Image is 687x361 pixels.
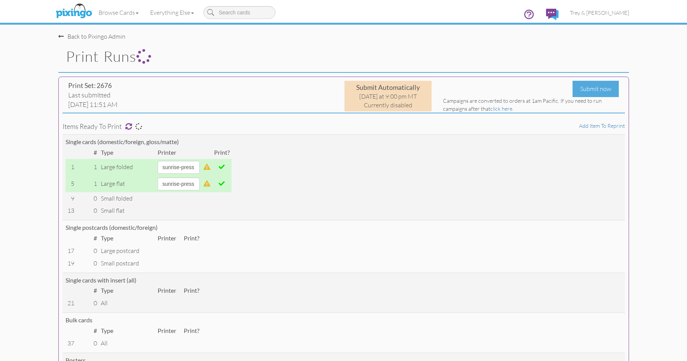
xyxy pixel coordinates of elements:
[66,297,76,309] td: 21
[93,3,144,22] a: Browse Cards
[66,337,76,350] td: 37
[156,325,178,337] td: Printer
[63,123,625,130] h4: Items ready to print
[54,2,94,21] img: pixingo logo
[99,176,156,192] td: large flat
[66,223,622,232] div: Single postcards (domestic/foreign)
[546,9,559,20] img: comments.svg
[66,159,76,176] td: 1
[99,325,156,337] td: Type
[76,146,99,159] td: #
[443,97,619,113] div: Campaigns are converted to orders at 1am Pacific. If you need to run campaigns after that
[182,284,201,297] td: Print?
[76,325,99,337] td: #
[203,6,275,19] input: Search cards
[76,257,99,270] td: 0
[156,284,178,297] td: Printer
[182,232,201,245] td: Print?
[156,232,178,245] td: Printer
[68,90,244,100] div: Last submitted
[66,316,622,325] div: Bulk cards
[66,276,622,285] div: Single cards with insert (all)
[66,49,629,64] h1: Print Runs
[99,257,156,270] td: small postcard
[66,257,76,270] td: 19
[99,337,156,350] td: All
[99,232,156,245] td: Type
[68,81,244,90] div: Print Set: 2676
[76,245,99,257] td: 0
[68,100,244,109] div: [DATE] 11:51 AM
[346,83,430,92] div: Submit Automatically
[66,204,76,217] td: 13
[99,297,156,309] td: All
[579,122,625,129] a: Add item to reprint
[156,146,202,159] td: Printer
[99,245,156,257] td: large postcard
[490,105,513,112] a: click here.
[346,92,430,101] div: [DATE] at 9:00 pm MT
[99,146,156,159] td: Type
[76,297,99,309] td: 0
[99,192,156,205] td: small folded
[66,192,76,205] td: 9
[573,81,619,97] div: Submit now
[99,204,156,217] td: small flat
[76,337,99,350] td: 0
[99,284,156,297] td: Type
[570,9,629,16] span: Trey & [PERSON_NAME]
[212,146,232,159] td: Print?
[346,101,430,110] div: Currently disabled
[144,3,200,22] a: Everything Else
[66,245,76,257] td: 17
[99,159,156,176] td: large folded
[76,204,99,217] td: 0
[58,25,629,41] nav-back: Pixingo Admin
[76,284,99,297] td: #
[76,232,99,245] td: #
[182,325,201,337] td: Print?
[66,138,622,146] div: Single cards (domestic/foreign, gloss/matte)
[76,192,99,205] td: 0
[66,176,76,192] td: 5
[76,176,99,192] td: 1
[76,159,99,176] td: 1
[58,32,125,41] div: Back to Pixingo Admin
[564,3,635,22] a: Trey & [PERSON_NAME]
